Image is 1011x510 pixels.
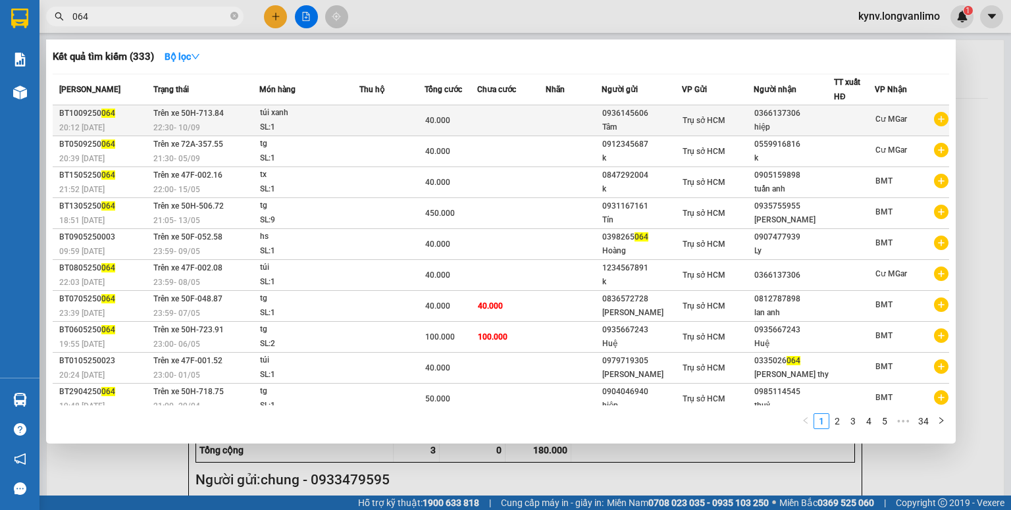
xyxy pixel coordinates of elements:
span: left [802,417,810,424]
span: notification [14,453,26,465]
div: 0935755955 [754,199,833,213]
li: 1 [814,413,829,429]
div: SL: 1 [260,244,359,259]
div: BT2904250 [59,385,149,399]
div: Huệ [602,337,681,351]
div: 0933479595 [11,59,103,77]
span: Trên xe 50H-713.84 [153,109,224,118]
li: Previous Page [798,413,814,429]
div: 0931167161 [602,199,681,213]
div: 0335026 [754,354,833,368]
span: BMT [875,362,893,371]
span: Trên xe 50F-052.58 [153,232,222,242]
span: Trên xe 50H-723.91 [153,325,224,334]
li: 5 [877,413,893,429]
div: BT0805250 [59,261,149,275]
div: 0936145606 [602,107,681,120]
div: 0847292004 [602,168,681,182]
span: Cư MGar [875,269,907,278]
div: BT1305250 [59,199,149,213]
span: 450.000 [425,209,455,218]
div: 0904046940 [602,385,681,399]
a: 34 [914,414,933,428]
span: 064 [101,140,115,149]
span: BMT [875,331,893,340]
span: 40.000 [425,270,450,280]
span: Trụ sở HCM [683,178,725,187]
a: 5 [877,414,892,428]
span: BMT [875,393,893,402]
img: logo-vxr [11,9,28,28]
span: 21:05 - 13/05 [153,216,200,225]
span: CC : [111,88,129,102]
span: 100.000 [425,332,455,342]
span: 40.000 [478,301,503,311]
div: k [602,275,681,289]
div: [PERSON_NAME] [602,368,681,382]
span: Trụ sở HCM [683,363,725,372]
div: SL: 1 [260,306,359,320]
span: Trụ sở HCM [683,147,725,156]
span: close-circle [230,12,238,20]
button: right [933,413,949,429]
div: BT0605250 [59,323,149,337]
div: hiệp [602,399,681,413]
span: Trụ sở HCM [683,270,725,280]
span: 23:39 [DATE] [59,309,105,318]
span: message [14,482,26,495]
strong: Bộ lọc [165,51,200,62]
div: tg [260,384,359,399]
div: Tín [602,213,681,227]
div: 180.000 [111,85,227,103]
span: 40.000 [425,240,450,249]
span: 064 [101,263,115,272]
a: 4 [862,414,876,428]
div: lan anh [754,306,833,320]
li: 34 [914,413,933,429]
div: BT0905250003 [59,230,149,244]
span: Trên xe 47F-002.16 [153,170,222,180]
div: k [754,151,833,165]
span: plus-circle [934,297,948,312]
span: search [55,12,64,21]
div: túi [260,353,359,368]
img: warehouse-icon [13,393,27,407]
div: 0912345687 [602,138,681,151]
li: Next 5 Pages [893,413,914,429]
span: BMT [875,207,893,217]
div: 0366137306 [754,268,833,282]
div: Ly [754,244,833,258]
span: 064 [101,325,115,334]
div: SL: 9 [260,213,359,228]
div: tg [260,199,359,213]
span: Gửi: [11,13,32,26]
span: plus-circle [934,328,948,343]
div: 0905159898 [754,168,833,182]
li: 4 [861,413,877,429]
span: Nhận: [113,13,144,26]
div: BT1009250 [59,107,149,120]
span: Cư MGar [875,115,907,124]
span: plus-circle [934,390,948,405]
span: Trụ sở HCM [683,394,725,403]
div: 1234567891 [602,261,681,275]
div: 0559916816 [754,138,833,151]
span: 40.000 [425,116,450,125]
span: Người nhận [754,85,796,94]
span: 19:48 [DATE] [59,401,105,411]
span: 100.000 [478,332,507,342]
span: 40.000 [425,363,450,372]
span: question-circle [14,423,26,436]
span: Cư MGar [875,145,907,155]
span: VP Nhận [875,85,907,94]
span: 064 [101,294,115,303]
input: Tìm tên, số ĐT hoặc mã đơn [72,9,228,24]
div: 0836572728 [602,292,681,306]
div: SL: 1 [260,151,359,166]
span: 21:52 [DATE] [59,185,105,194]
span: plus-circle [934,267,948,281]
span: Trên xe 50H-506.72 [153,201,224,211]
span: Tổng cước [425,85,462,94]
div: chung [113,27,226,43]
span: down [191,52,200,61]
